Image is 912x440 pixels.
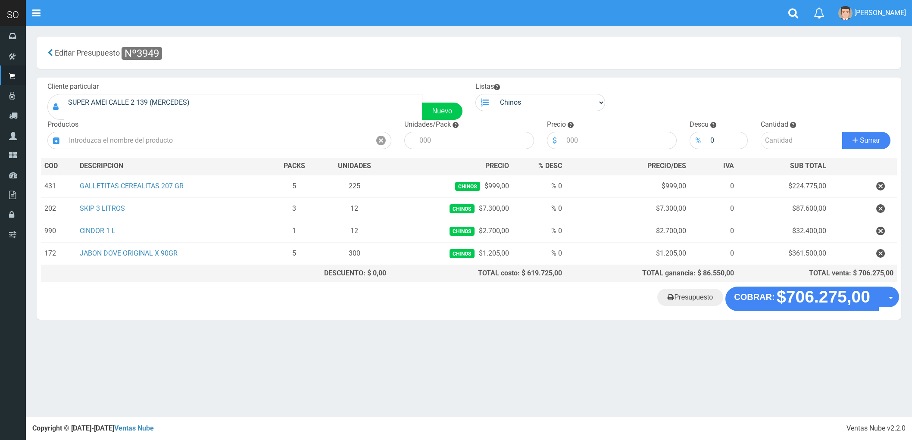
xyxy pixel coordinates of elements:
[92,162,123,170] span: CRIPCION
[319,158,390,175] th: UNIDADES
[319,175,390,198] td: 225
[64,94,422,111] input: Consumidor Final
[860,137,880,144] span: Sumar
[565,220,690,242] td: $2.700,00
[690,175,737,198] td: 0
[761,132,843,149] input: Cantidad
[319,220,390,242] td: 12
[690,220,737,242] td: 0
[390,220,512,242] td: $2.700,00
[47,120,78,130] label: Productos
[80,249,178,257] a: JABON DOVE ORIGINAL X 90GR
[761,120,788,130] label: Cantidad
[390,197,512,220] td: $7.300,00
[737,242,829,265] td: $361.500,00
[737,197,829,220] td: $87.600,00
[854,9,906,17] span: [PERSON_NAME]
[512,197,566,220] td: % 0
[41,242,76,265] td: 172
[393,268,562,278] div: TOTAL costo: $ 619.725,00
[390,242,512,265] td: $1.205,00
[737,175,829,198] td: $224.775,00
[390,175,512,198] td: $999,00
[41,220,76,242] td: 990
[512,175,566,198] td: % 0
[842,132,890,149] button: Sumar
[547,132,562,149] div: $
[538,162,562,170] span: % DESC
[422,103,462,120] a: Nuevo
[76,158,269,175] th: DES
[41,197,76,220] td: 202
[55,48,120,57] span: Editar Presupuesto
[569,268,734,278] div: TOTAL ganancia: $ 86.550,00
[734,292,775,302] strong: COBRAR:
[706,132,748,149] input: 000
[269,220,319,242] td: 1
[565,197,690,220] td: $7.300,00
[838,6,853,20] img: User Image
[562,132,677,149] input: 000
[269,242,319,265] td: 5
[404,120,451,130] label: Unidades/Pack
[47,82,99,92] label: Cliente particular
[32,424,154,432] strong: Copyright © [DATE]-[DATE]
[269,175,319,198] td: 5
[846,424,906,434] div: Ventas Nube v2.2.0
[80,227,116,235] a: CINDOR 1 L
[41,158,76,175] th: COD
[273,268,386,278] div: DESCUENTO: $ 0,00
[319,242,390,265] td: 300
[690,120,709,130] label: Descu
[450,227,474,236] span: Chinos
[450,204,474,213] span: Chinos
[415,132,534,149] input: 000
[122,47,162,60] span: Nº3949
[41,175,76,198] td: 431
[319,197,390,220] td: 12
[657,289,723,306] a: Presupuesto
[777,288,870,306] strong: $706.275,00
[565,242,690,265] td: $1.205,00
[485,161,509,171] span: PRECIO
[80,204,125,212] a: SKIP 3 LITROS
[512,242,566,265] td: % 0
[690,132,706,149] div: %
[690,242,737,265] td: 0
[725,287,879,311] button: COBRAR: $706.275,00
[475,82,500,92] label: Listas
[114,424,154,432] a: Ventas Nube
[790,161,826,171] span: SUB TOTAL
[512,220,566,242] td: % 0
[65,132,371,149] input: Introduzca el nombre del producto
[547,120,566,130] label: Precio
[455,182,480,191] span: Chinos
[647,162,686,170] span: PRECIO/DES
[565,175,690,198] td: $999,00
[269,197,319,220] td: 3
[80,182,184,190] a: GALLETITAS CEREALITAS 207 GR
[450,249,474,258] span: Chinos
[723,162,734,170] span: IVA
[737,220,829,242] td: $32.400,00
[690,197,737,220] td: 0
[269,158,319,175] th: PACKS
[741,268,893,278] div: TOTAL venta: $ 706.275,00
